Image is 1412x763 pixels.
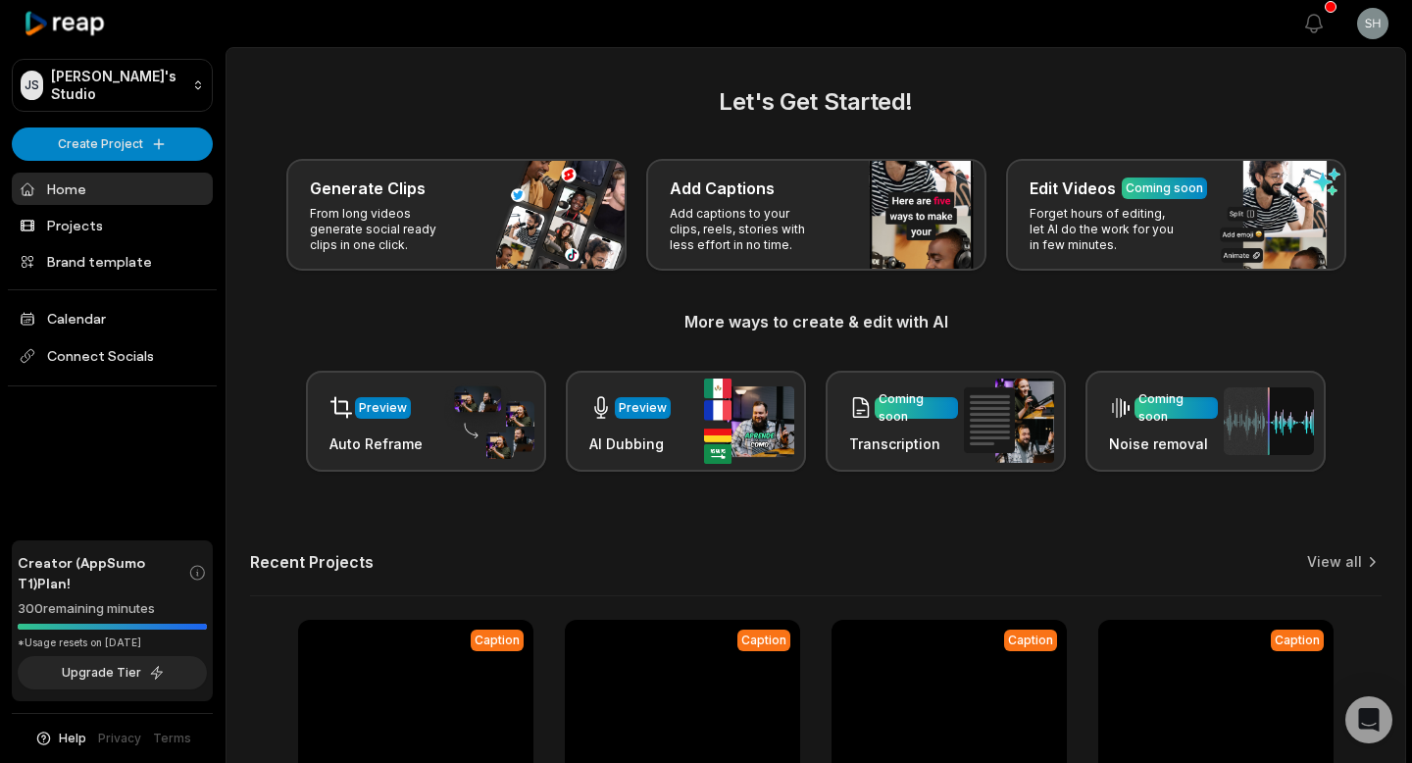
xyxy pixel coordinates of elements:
span: Help [59,730,86,747]
a: Privacy [98,730,141,747]
a: Calendar [12,302,213,334]
h2: Let's Get Started! [250,84,1382,120]
a: Home [12,173,213,205]
img: transcription.png [964,379,1054,463]
img: noise_removal.png [1224,387,1314,455]
a: Terms [153,730,191,747]
h3: Noise removal [1109,433,1218,454]
a: Brand template [12,245,213,278]
button: Create Project [12,127,213,161]
h3: Generate Clips [310,177,426,200]
p: [PERSON_NAME]'s Studio [51,68,184,103]
div: Preview [619,399,667,417]
h3: AI Dubbing [589,433,671,454]
h3: Add Captions [670,177,775,200]
span: Creator (AppSumo T1) Plan! [18,552,188,593]
div: *Usage resets on [DATE] [18,636,207,650]
h3: Transcription [849,433,958,454]
div: Coming soon [879,390,954,426]
span: Connect Socials [12,338,213,374]
div: 300 remaining minutes [18,599,207,619]
button: Help [34,730,86,747]
a: Projects [12,209,213,241]
h2: Recent Projects [250,552,374,572]
h3: Edit Videos [1030,177,1116,200]
h3: More ways to create & edit with AI [250,310,1382,333]
a: View all [1307,552,1362,572]
button: Upgrade Tier [18,656,207,689]
p: Add captions to your clips, reels, stories with less effort in no time. [670,206,822,253]
div: Open Intercom Messenger [1345,696,1392,743]
p: From long videos generate social ready clips in one click. [310,206,462,253]
div: Coming soon [1126,179,1203,197]
div: Coming soon [1138,390,1214,426]
p: Forget hours of editing, let AI do the work for you in few minutes. [1030,206,1182,253]
h3: Auto Reframe [329,433,423,454]
img: ai_dubbing.png [704,379,794,464]
img: auto_reframe.png [444,383,534,460]
div: JS [21,71,43,100]
div: Preview [359,399,407,417]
